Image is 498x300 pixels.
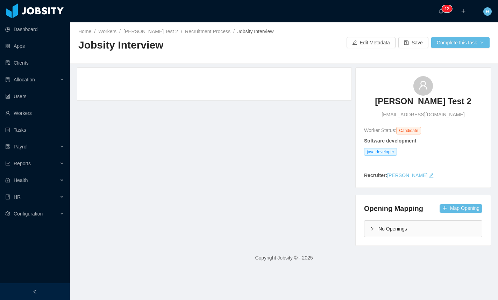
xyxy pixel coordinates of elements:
[14,161,31,166] span: Reports
[486,7,489,16] span: H
[5,123,64,137] a: icon: profileTasks
[5,195,10,199] i: icon: book
[398,37,428,48] button: icon: saveSave
[5,22,64,36] a: icon: pie-chartDashboard
[14,177,28,183] span: Health
[444,5,447,12] p: 1
[364,148,397,156] span: java developer
[94,29,95,34] span: /
[439,9,443,14] i: icon: bell
[5,89,64,103] a: icon: robotUsers
[364,204,423,213] h4: Opening Mapping
[233,29,235,34] span: /
[347,37,396,48] button: icon: editEdit Metadata
[181,29,182,34] span: /
[375,96,471,107] h3: [PERSON_NAME] Test 2
[14,211,43,217] span: Configuration
[461,9,466,14] i: icon: plus
[5,77,10,82] i: icon: solution
[5,39,64,53] a: icon: appstoreApps
[364,173,387,178] strong: Recruiter:
[237,29,273,34] span: Jobsity Interview
[5,211,10,216] i: icon: setting
[375,96,471,111] a: [PERSON_NAME] Test 2
[364,138,416,144] strong: Software development
[364,127,396,133] span: Worker Status:
[98,29,116,34] a: Workers
[78,29,91,34] a: Home
[5,106,64,120] a: icon: userWorkers
[396,127,421,134] span: Candidate
[14,144,29,149] span: Payroll
[429,173,434,178] i: icon: edit
[431,37,490,48] button: Complete this taskicon: down
[382,111,464,118] span: [EMAIL_ADDRESS][DOMAIN_NAME]
[14,77,35,82] span: Allocation
[447,5,449,12] p: 2
[119,29,121,34] span: /
[442,5,452,12] sup: 12
[5,178,10,183] i: icon: medicine-box
[440,204,482,213] button: icon: plusMap Opening
[5,144,10,149] i: icon: file-protect
[14,194,21,200] span: HR
[387,173,427,178] a: [PERSON_NAME]
[370,227,374,231] i: icon: right
[185,29,230,34] a: Recruitment Process
[5,56,64,70] a: icon: auditClients
[5,161,10,166] i: icon: line-chart
[70,246,498,270] footer: Copyright Jobsity © - 2025
[123,29,178,34] a: [PERSON_NAME] Test 2
[418,80,428,90] i: icon: user
[78,38,284,52] h2: Jobsity Interview
[364,221,482,237] div: icon: rightNo Openings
